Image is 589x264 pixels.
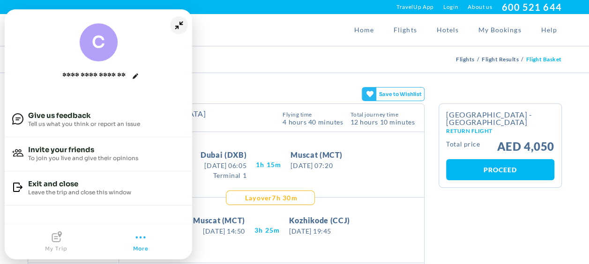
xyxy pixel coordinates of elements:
[283,117,343,125] span: 4 Hours 40 Minutes
[243,193,298,203] div: 7H 30M
[469,14,531,46] a: My Bookings
[256,160,281,169] span: 1H 15M
[201,161,246,170] span: [DATE] 06:05
[501,1,561,13] a: 600 521 644
[531,14,561,46] a: Help
[446,141,480,152] small: Total Price
[446,159,554,180] a: Proceed
[344,14,384,46] a: Home
[350,112,415,117] span: Total Journey Time
[446,128,554,134] small: Return Flight
[456,56,477,63] a: Flights
[245,193,272,203] span: Layover
[426,14,468,46] a: Hotels
[193,226,245,236] span: [DATE] 14:50
[482,56,521,63] a: Flight Results
[201,149,246,161] span: Dubai (DXB)
[5,9,192,259] gamitee-draggable-frame: Joyned Window
[526,46,561,73] li: Flight Basket
[193,215,245,226] span: Muscat (MCT)
[350,117,415,125] span: 12 hours 10 Minutes
[497,141,554,152] span: AED 4,050
[289,215,350,226] span: Kozhikode (CCJ)
[291,161,343,170] span: [DATE] 07:20
[446,111,554,134] h2: [GEOGRAPHIC_DATA] - [GEOGRAPHIC_DATA]
[291,149,343,161] span: Muscat (MCT)
[362,87,425,101] gamitee-button: Get your friends' opinions
[254,226,280,235] span: 3H 25M
[201,170,246,180] span: Terminal 1
[384,14,426,46] a: Flights
[283,112,343,117] span: Flying Time
[289,226,350,236] span: [DATE] 19:45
